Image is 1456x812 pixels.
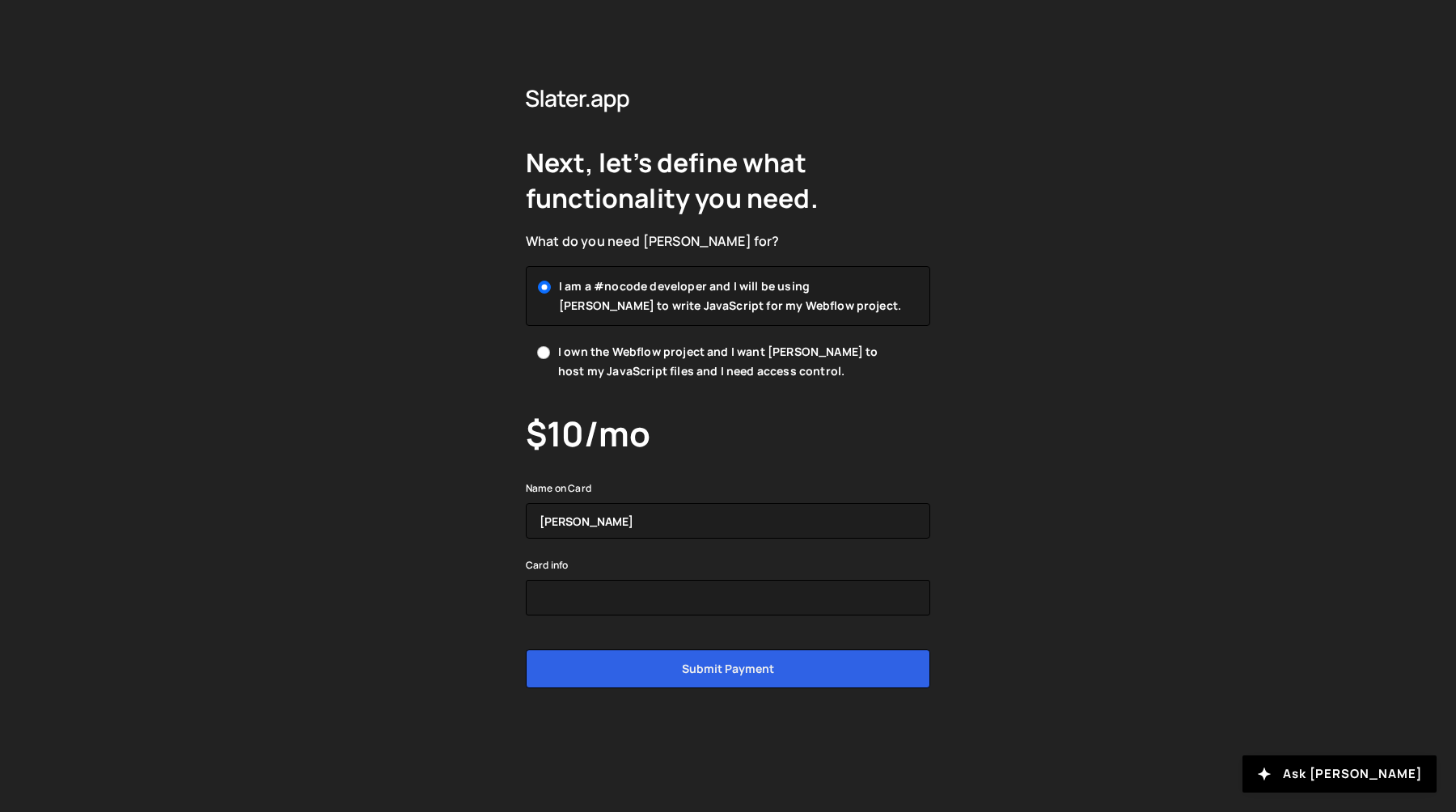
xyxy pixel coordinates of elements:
span: I own the Webflow project and I want [PERSON_NAME] to host my JavaScript files and I need access ... [558,342,904,381]
span: I am a #nocode developer and I will be using [PERSON_NAME] to write JavaScript for my Webflow pro... [559,277,904,315]
input: I am a #nocode developer and I will be using [PERSON_NAME] to write JavaScript for my Webflow pro... [538,281,551,294]
input: Kelly Slater [526,503,930,539]
label: Card info [526,557,568,573]
input: Submit payment [526,649,930,688]
button: Ask [PERSON_NAME] [1242,755,1437,793]
iframe: Secure card payment input frame [539,581,917,616]
input: I own the Webflow project and I want [PERSON_NAME] to host my JavaScript files and I need access ... [537,346,550,359]
h2: Next, let’s define what functionality you need. [526,145,930,216]
h3: $10/mo [526,413,930,454]
div: What do you need [PERSON_NAME] for? [526,232,930,250]
label: Name on Card [526,480,591,497]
